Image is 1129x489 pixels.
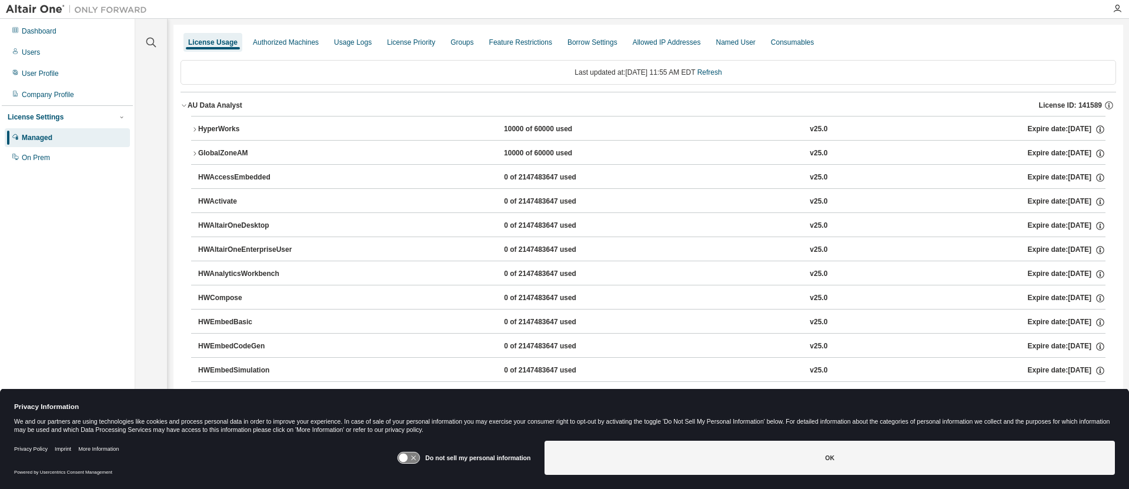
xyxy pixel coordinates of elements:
[181,60,1116,85] div: Last updated at: [DATE] 11:55 AM EDT
[504,365,610,376] div: 0 of 2147483647 used
[198,124,304,135] div: HyperWorks
[771,38,814,47] div: Consumables
[181,92,1116,118] button: AU Data AnalystLicense ID: 141589
[810,221,827,231] div: v25.0
[504,197,610,207] div: 0 of 2147483647 used
[198,237,1105,263] button: HWAltairOneEnterpriseUser0 of 2147483647 usedv25.0Expire date:[DATE]
[198,358,1105,384] button: HWEmbedSimulation0 of 2147483647 usedv25.0Expire date:[DATE]
[191,117,1105,142] button: HyperWorks10000 of 60000 usedv25.0Expire date:[DATE]
[1028,197,1105,207] div: Expire date: [DATE]
[198,310,1105,335] button: HWEmbedBasic0 of 2147483647 usedv25.0Expire date:[DATE]
[198,213,1105,239] button: HWAltairOneDesktop0 of 2147483647 usedv25.0Expire date:[DATE]
[198,261,1105,287] button: HWAnalyticsWorkbench0 of 2147483647 usedv25.0Expire date:[DATE]
[504,172,610,183] div: 0 of 2147483647 used
[198,245,304,255] div: HWAltairOneEnterpriseUser
[504,293,610,304] div: 0 of 2147483647 used
[450,38,473,47] div: Groups
[198,269,304,280] div: HWAnalyticsWorkbench
[504,341,610,352] div: 0 of 2147483647 used
[22,26,56,36] div: Dashboard
[504,221,610,231] div: 0 of 2147483647 used
[810,124,827,135] div: v25.0
[504,245,610,255] div: 0 of 2147483647 used
[22,69,59,78] div: User Profile
[387,38,435,47] div: License Priority
[198,293,304,304] div: HWCompose
[198,165,1105,191] button: HWAccessEmbedded0 of 2147483647 usedv25.0Expire date:[DATE]
[810,293,827,304] div: v25.0
[633,38,701,47] div: Allowed IP Addresses
[198,148,304,159] div: GlobalZoneAM
[1028,172,1105,183] div: Expire date: [DATE]
[198,189,1105,215] button: HWActivate0 of 2147483647 usedv25.0Expire date:[DATE]
[810,365,827,376] div: v25.0
[810,245,827,255] div: v25.0
[198,197,304,207] div: HWActivate
[810,269,827,280] div: v25.0
[504,269,610,280] div: 0 of 2147483647 used
[810,197,827,207] div: v25.0
[504,317,610,328] div: 0 of 2147483647 used
[1028,365,1105,376] div: Expire date: [DATE]
[1028,221,1105,231] div: Expire date: [DATE]
[810,317,827,328] div: v25.0
[198,341,304,352] div: HWEmbedCodeGen
[1028,245,1105,255] div: Expire date: [DATE]
[6,4,153,15] img: Altair One
[22,133,52,142] div: Managed
[22,90,74,99] div: Company Profile
[198,365,304,376] div: HWEmbedSimulation
[198,221,304,231] div: HWAltairOneDesktop
[1039,101,1102,110] span: License ID: 141589
[810,172,827,183] div: v25.0
[22,48,40,57] div: Users
[188,101,242,110] div: AU Data Analyst
[191,141,1105,167] button: GlobalZoneAM10000 of 60000 usedv25.0Expire date:[DATE]
[489,38,552,47] div: Feature Restrictions
[8,112,64,122] div: License Settings
[1028,269,1105,280] div: Expire date: [DATE]
[810,148,827,159] div: v25.0
[198,317,304,328] div: HWEmbedBasic
[334,38,372,47] div: Usage Logs
[1028,124,1105,135] div: Expire date: [DATE]
[567,38,617,47] div: Borrow Settings
[1028,341,1105,352] div: Expire date: [DATE]
[198,334,1105,360] button: HWEmbedCodeGen0 of 2147483647 usedv25.0Expire date:[DATE]
[198,285,1105,311] button: HWCompose0 of 2147483647 usedv25.0Expire date:[DATE]
[22,153,50,162] div: On Prem
[716,38,755,47] div: Named User
[188,38,238,47] div: License Usage
[504,148,610,159] div: 10000 of 60000 used
[810,341,827,352] div: v25.0
[697,68,722,76] a: Refresh
[1028,148,1105,159] div: Expire date: [DATE]
[1028,293,1105,304] div: Expire date: [DATE]
[198,172,304,183] div: HWAccessEmbedded
[198,382,1105,408] button: HWEnvisionBase0 of 2147483647 usedv25.0Expire date:[DATE]
[504,124,610,135] div: 10000 of 60000 used
[1028,317,1105,328] div: Expire date: [DATE]
[253,38,319,47] div: Authorized Machines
